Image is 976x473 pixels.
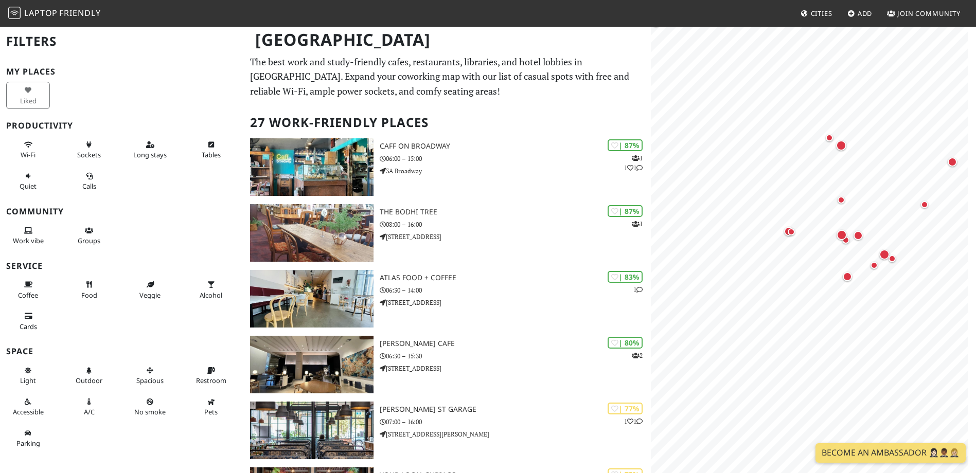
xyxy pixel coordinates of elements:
[67,362,111,389] button: Outdoor
[128,276,172,303] button: Veggie
[20,181,37,191] span: Quiet
[6,425,50,452] button: Parking
[202,150,221,159] span: Work-friendly tables
[84,407,95,416] span: Air conditioned
[189,362,233,389] button: Restroom
[8,5,101,23] a: LaptopFriendly LaptopFriendly
[189,136,233,163] button: Tables
[380,298,651,307] p: [STREET_ADDRESS]
[250,138,373,196] img: Caff on Broadway
[128,362,172,389] button: Spacious
[785,226,797,238] div: Map marker
[13,407,44,416] span: Accessible
[835,194,847,206] div: Map marker
[250,402,373,459] img: Gordon St Garage
[380,339,651,348] h3: [PERSON_NAME] Cafe
[196,376,226,385] span: Restroom
[380,220,651,229] p: 08:00 – 16:00
[6,222,50,249] button: Work vibe
[380,154,651,163] p: 06:00 – 15:00
[858,9,873,18] span: Add
[380,405,651,414] h3: [PERSON_NAME] St Garage
[851,229,865,242] div: Map marker
[380,232,651,242] p: [STREET_ADDRESS]
[877,247,892,262] div: Map marker
[13,236,44,245] span: People working
[78,236,100,245] span: Group tables
[6,121,238,131] h3: Productivity
[886,252,898,265] div: Map marker
[380,208,651,216] h3: The Bodhi Tree
[81,290,97,300] span: Food
[868,259,880,271] div: Map marker
[77,150,101,159] span: Power sockets
[244,336,650,393] a: Hemingway Cafe | 80% 2 [PERSON_NAME] Cafe 06:30 – 15:30 [STREET_ADDRESS]
[8,7,21,19] img: LaptopFriendly
[247,26,648,54] h1: [GEOGRAPHIC_DATA]
[608,403,643,414] div: | 77%
[82,181,96,191] span: Video/audio calls
[6,276,50,303] button: Coffee
[67,168,111,195] button: Calls
[244,270,650,328] a: Atlas Food + Coffee | 83% 1 Atlas Food + Coffee 06:30 – 14:00 [STREET_ADDRESS]
[815,443,966,463] a: Become an Ambassador 🤵🏻‍♀️🤵🏾‍♂️🤵🏼‍♀️
[632,351,643,360] p: 2
[811,9,832,18] span: Cities
[6,168,50,195] button: Quiet
[189,276,233,303] button: Alcohol
[918,198,931,211] div: Map marker
[380,274,651,282] h3: Atlas Food + Coffee
[134,407,166,416] span: Smoke free
[608,337,643,349] div: | 80%
[18,290,38,300] span: Coffee
[244,402,650,459] a: Gordon St Garage | 77% 11 [PERSON_NAME] St Garage 07:00 – 16:00 [STREET_ADDRESS][PERSON_NAME]
[380,417,651,427] p: 07:00 – 16:00
[250,204,373,262] img: The Bodhi Tree
[608,271,643,283] div: | 83%
[250,54,644,99] p: The best work and study-friendly cafes, restaurants, libraries, and hotel lobbies in [GEOGRAPHIC_...
[835,228,849,242] div: Map marker
[250,107,644,138] h2: 27 Work-Friendly Places
[380,351,651,361] p: 06:30 – 15:30
[624,416,643,426] p: 1 1
[6,136,50,163] button: Wi-Fi
[380,166,651,176] p: 3A Broadway
[650,17,662,29] div: Map marker
[608,205,643,217] div: | 87%
[67,393,111,421] button: A/C
[250,336,373,393] img: Hemingway Cafe
[380,285,651,295] p: 06:30 – 14:00
[823,132,836,144] div: Map marker
[840,234,852,246] div: Map marker
[897,9,961,18] span: Join Community
[6,26,238,57] h2: Filters
[624,153,643,173] p: 1 1 1
[6,207,238,216] h3: Community
[200,290,222,300] span: Alcohol
[67,222,111,249] button: Groups
[16,439,40,448] span: Parking
[67,276,111,303] button: Food
[608,139,643,151] div: | 87%
[136,376,164,385] span: Spacious
[20,322,37,331] span: Credit cards
[782,225,795,238] div: Map marker
[139,290,161,300] span: Veggie
[883,4,965,23] a: Join Community
[21,150,36,159] span: Stable Wi-Fi
[244,204,650,262] a: The Bodhi Tree | 87% 1 The Bodhi Tree 08:00 – 16:00 [STREET_ADDRESS]
[6,362,50,389] button: Light
[6,261,238,271] h3: Service
[128,136,172,163] button: Long stays
[6,67,238,77] h3: My Places
[841,270,854,283] div: Map marker
[946,155,959,169] div: Map marker
[204,407,218,416] span: Pet friendly
[133,150,167,159] span: Long stays
[380,363,651,373] p: [STREET_ADDRESS]
[6,393,50,421] button: Accessible
[380,429,651,439] p: [STREET_ADDRESS][PERSON_NAME]
[128,393,172,421] button: No smoke
[796,4,837,23] a: Cities
[59,7,100,19] span: Friendly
